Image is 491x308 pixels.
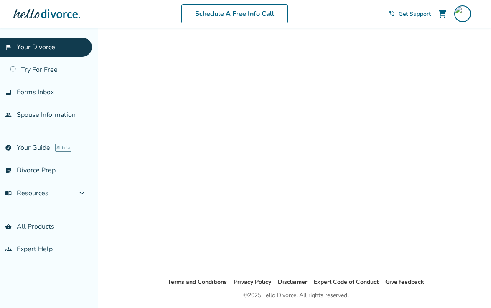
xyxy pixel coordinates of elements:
span: list_alt_check [5,167,12,174]
div: © 2025 Hello Divorce. All rights reserved. [243,290,349,300]
li: Give feedback [385,277,424,287]
span: people [5,111,12,118]
span: Get Support [399,10,431,18]
span: Forms Inbox [17,88,54,97]
span: shopping_cart [438,9,448,19]
span: groups [5,246,12,252]
span: phone_in_talk [389,10,395,17]
span: menu_book [5,190,12,197]
a: Expert Code of Conduct [314,278,379,286]
a: phone_in_talkGet Support [389,10,431,18]
span: shopping_basket [5,223,12,230]
a: Schedule A Free Info Call [181,4,288,23]
li: Disclaimer [278,277,307,287]
span: explore [5,144,12,151]
span: inbox [5,89,12,96]
img: lisamozden@gmail.com [454,5,471,22]
span: Resources [5,189,48,198]
a: Terms and Conditions [168,278,227,286]
span: AI beta [55,144,71,152]
a: Privacy Policy [234,278,271,286]
span: expand_more [77,188,87,198]
span: flag_2 [5,44,12,50]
